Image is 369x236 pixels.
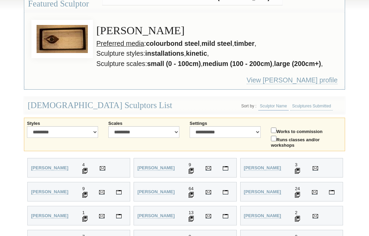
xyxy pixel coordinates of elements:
img: Send Email to Jane Alcorn [313,166,318,170]
strong: installations [145,50,184,57]
li: Sculpture styles: , , [42,49,341,58]
img: Send Email to Michael Adeney [100,166,105,170]
a: [PERSON_NAME] [31,165,68,171]
img: Send Email to Tracy Joy Andrews [99,214,105,218]
img: Send Email to Anna Auditore [313,214,318,218]
a: Visit Ronald Ahl's personal website [223,165,228,171]
strong: medium (100 - 200cm) [203,60,272,67]
img: 1 Sculptures displayed for Tracy Joy Andrews [82,216,87,222]
label: Works to commission [271,126,342,134]
span: 1 [82,210,85,215]
img: Send Email to Anne Anderson [206,190,211,194]
label: Scales [108,121,179,126]
img: 4 Sculptures displayed for Michael Adeney [82,168,87,174]
img: 9 Sculptures displayed for Ronald Ahl [189,168,194,174]
span: 9 [82,186,85,191]
img: View Gavin Roberts by Cog Emperor [31,20,93,58]
span: 3 [295,162,297,167]
img: Visit Anne Anderson's personal website [223,190,228,194]
img: 64 Sculptures displayed for Anne Anderson [189,192,194,198]
strong: large (200cm+) [274,60,321,67]
a: [PERSON_NAME] [31,213,68,219]
input: Runs classes and/or workshops [271,136,276,141]
span: 4 [82,162,85,167]
input: Works to commission [271,128,276,133]
img: 9 Sculptures displayed for Nicole Allen [82,192,87,198]
a: [PERSON_NAME] [31,189,68,195]
img: Send Email to Ronald Ahl [206,166,211,170]
span: 64 [189,186,193,191]
a: [PERSON_NAME] [244,165,281,171]
label: Settings [190,121,261,126]
strong: kinetic [186,50,207,57]
strong: colourbond steel [146,40,200,47]
li: : , , , [42,39,341,49]
img: Visit Chris Anderson's personal website [329,190,334,194]
img: Visit Ronald Ahl's personal website [223,166,228,170]
u: Preferred media [96,40,144,47]
a: [PERSON_NAME] [137,213,175,219]
a: Visit Anne Anderson's personal website [223,189,228,195]
span: 24 [295,186,300,191]
img: Send Email to Joseph Apollonio [206,214,211,218]
a: Visit Joseph Apollonio's personal website [223,213,228,219]
a: Sculptor Name [258,102,289,110]
img: 2 Sculptures displayed for Anna Auditore [295,216,300,222]
li: Sort by : [241,104,257,108]
strong: timber [234,40,255,47]
div: [DEMOGRAPHIC_DATA] Sculptors List [24,96,345,115]
strong: mild steel [202,40,232,47]
strong: small (0 - 100cm) [147,60,201,67]
a: Visit Chris Anderson's personal website [329,189,334,195]
a: Visit Nicole Allen's personal website [116,189,122,195]
a: [PERSON_NAME] [137,189,175,195]
h3: [PERSON_NAME] [42,23,341,39]
img: Visit Nicole Allen's personal website [116,190,122,194]
span: 13 [189,210,193,215]
span: 2 [295,210,297,215]
img: 3 Sculptures displayed for Jane Alcorn [295,168,300,174]
li: Sculpture scales: , , , [42,59,341,69]
label: Styles [27,121,98,126]
img: 13 Sculptures displayed for Joseph Apollonio [189,216,194,222]
a: Sculptures Submitted [290,102,333,110]
a: [PERSON_NAME] [244,189,281,195]
a: [PERSON_NAME] [244,213,281,219]
a: [PERSON_NAME] [137,165,175,171]
a: View [PERSON_NAME] profile [247,76,338,84]
span: 9 [189,162,191,167]
label: Runs classes and/or workshops [271,134,342,148]
a: Visit Tracy Joy Andrews's personal website [116,213,122,219]
img: Visit Joseph Apollonio's personal website [223,214,228,218]
img: Send Email to Chris Anderson [312,190,317,194]
img: Send Email to Nicole Allen [99,190,105,194]
img: Visit Tracy Joy Andrews's personal website [116,214,122,218]
img: 24 Sculptures displayed for Chris Anderson [295,192,300,198]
